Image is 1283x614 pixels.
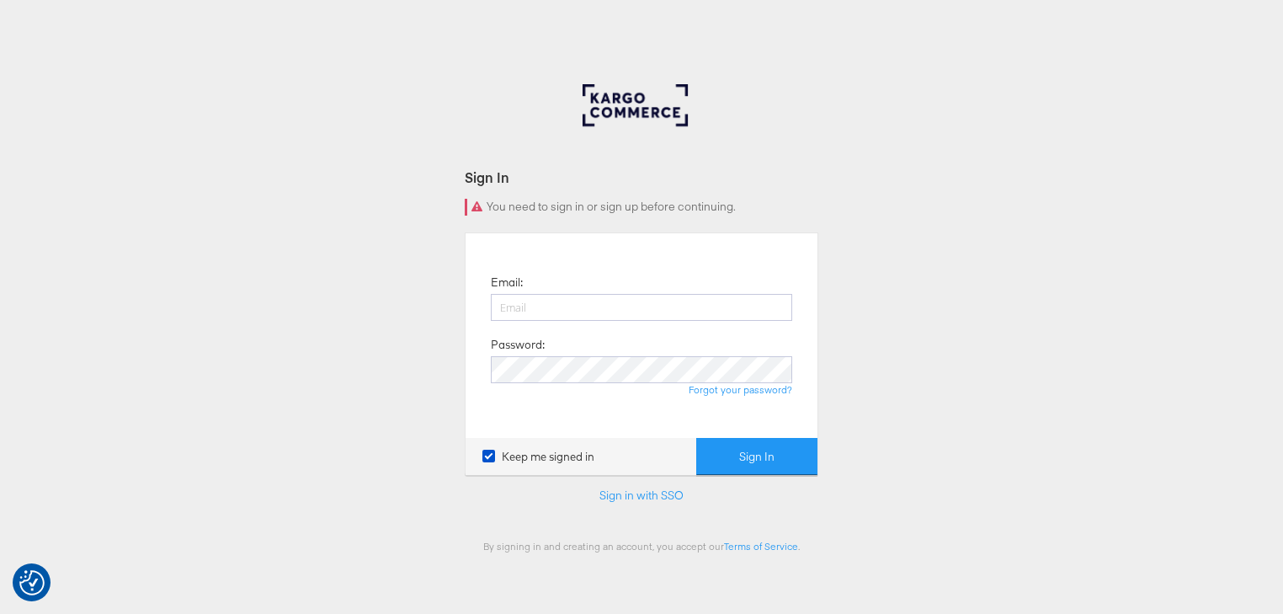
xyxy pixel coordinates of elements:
[491,337,545,353] label: Password:
[465,168,818,187] div: Sign In
[19,570,45,595] img: Revisit consent button
[689,383,792,396] a: Forgot your password?
[724,540,798,553] a: Terms of Service
[491,275,523,291] label: Email:
[696,438,817,476] button: Sign In
[482,449,594,465] label: Keep me signed in
[19,570,45,595] button: Consent Preferences
[465,540,818,553] div: By signing in and creating an account, you accept our .
[491,294,792,321] input: Email
[465,199,818,216] div: You need to sign in or sign up before continuing.
[599,488,684,503] a: Sign in with SSO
